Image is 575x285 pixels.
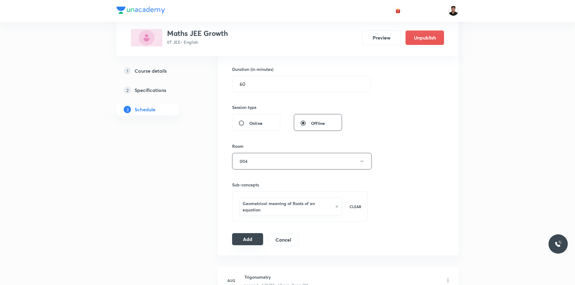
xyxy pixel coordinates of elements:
[555,240,562,248] img: ttu
[362,30,401,45] button: Preview
[232,153,372,169] button: 004
[232,233,263,245] button: Add
[124,106,131,113] p: 3
[243,200,332,213] h6: Geometrical meaning of Roots of an equation
[232,66,273,72] h6: Duration (in minutes)
[393,6,403,16] button: avatar
[350,204,361,209] p: CLEAR
[232,104,256,110] h6: Session type
[167,29,228,38] h3: Maths JEE Growth
[232,182,368,188] h6: Sub-concepts
[117,7,165,14] img: Company Logo
[268,234,299,246] button: Cancel
[311,120,325,126] span: Offline
[135,67,167,74] h5: Course details
[448,6,458,16] img: Faisal Adeeb
[244,274,308,280] h6: Trigonometry
[167,39,228,45] p: IIT JEE • English
[117,7,165,15] a: Company Logo
[117,65,198,77] a: 1Course details
[225,278,237,283] h6: Aug
[124,87,131,94] p: 2
[249,120,263,126] span: Online
[124,67,131,74] p: 1
[395,8,401,14] img: avatar
[232,76,370,92] input: 60
[135,87,166,94] h5: Specifications
[406,30,444,45] button: Unpublish
[117,84,198,96] a: 2Specifications
[131,29,162,46] img: 0B731B00-4220-4C91-B838-2525393CCCED_plus.png
[135,106,155,113] h5: Schedule
[232,143,244,149] h6: Room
